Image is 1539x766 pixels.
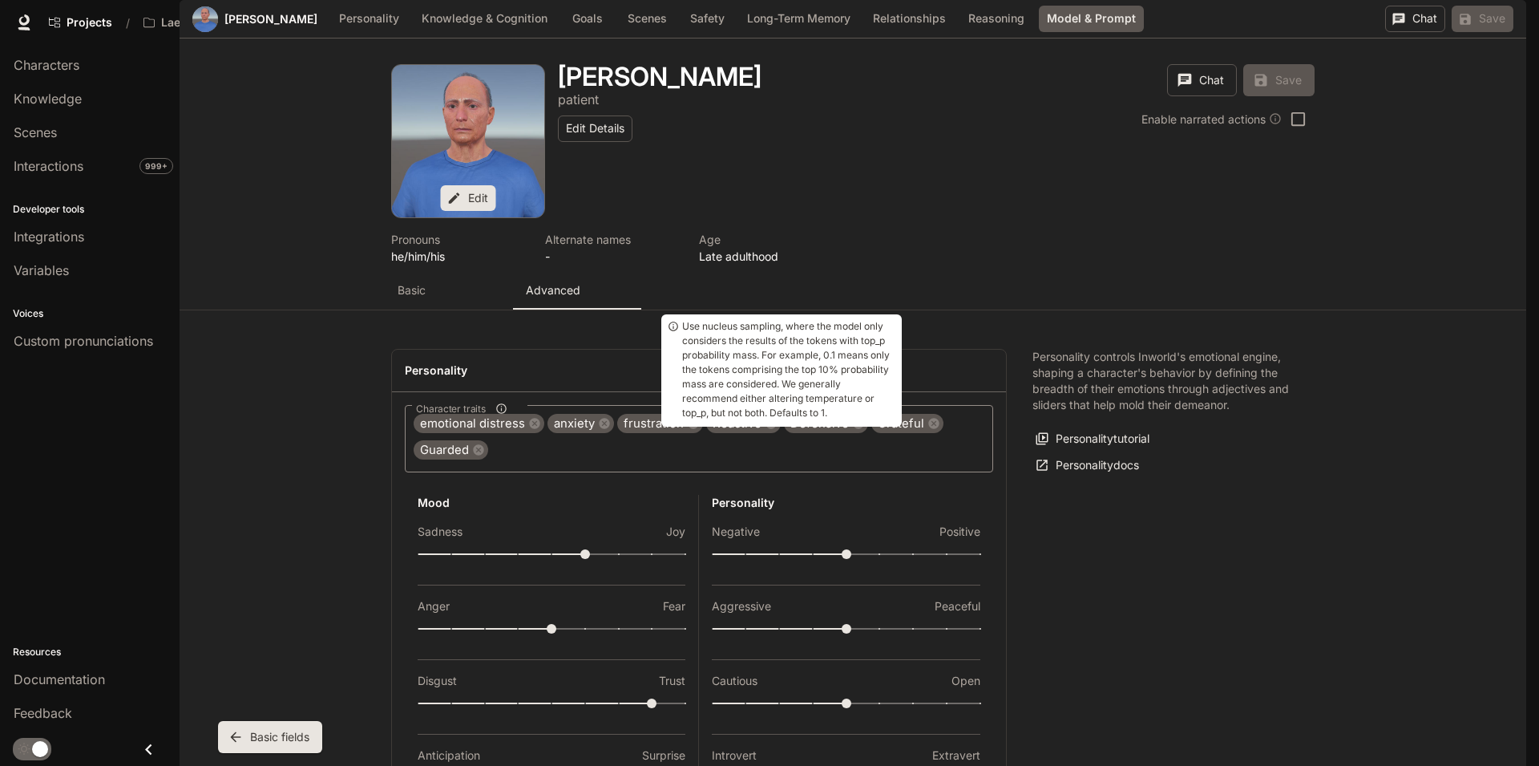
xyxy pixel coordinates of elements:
[935,598,980,614] p: Peaceful
[681,6,733,32] button: Safety
[699,231,834,248] p: Age
[67,16,112,30] span: Projects
[558,64,761,90] button: Open character details dialog
[526,282,580,298] p: Advanced
[391,231,526,265] button: Open character details dialog
[562,6,613,32] button: Goals
[558,61,761,92] h1: [PERSON_NAME]
[739,6,858,32] button: Long-Term Memory
[392,65,544,217] button: Open character avatar dialog
[547,414,614,433] div: anxiety
[1032,426,1153,452] button: Personalitytutorial
[1141,111,1282,128] div: Enable narrated actions
[392,65,544,217] div: Avatar image
[699,231,834,265] button: Open character details dialog
[441,185,496,212] button: Edit
[960,6,1032,32] button: Reasoning
[932,748,980,764] p: Extravert
[491,398,512,419] button: Character traits
[1167,64,1237,96] button: Chat
[192,6,218,32] div: Avatar image
[418,598,450,614] p: Anger
[418,495,685,511] h6: Mood
[414,414,544,433] div: emotional distress
[642,748,685,764] p: Surprise
[558,90,599,109] button: Open character details dialog
[391,248,526,265] p: he/him/his
[871,414,943,433] div: Grateful
[418,748,480,764] p: Anticipation
[192,6,218,32] button: Open character avatar dialog
[224,14,317,25] a: [PERSON_NAME]
[1385,6,1445,32] button: Chat
[414,415,531,433] span: emotional distress
[951,673,980,689] p: Open
[414,441,475,460] span: Guarded
[663,598,685,614] p: Fear
[119,14,136,31] div: /
[558,116,632,142] button: Edit Details
[558,91,599,107] p: patient
[136,6,227,39] button: Open workspace menu
[161,16,202,30] p: Laerdal
[42,6,119,39] a: Go to projects
[666,524,685,540] p: Joy
[391,231,526,248] p: Pronouns
[545,248,680,265] p: -
[712,748,757,764] p: Introvert
[659,673,685,689] p: Trust
[682,319,895,420] p: Use nucleus sampling, where the model only considers the results of the tokens with top_p probabi...
[1039,6,1144,32] button: Model & Prompt
[414,6,555,32] button: Knowledge & Cognition
[617,415,690,433] span: frustration
[712,524,760,540] p: Negative
[712,673,757,689] p: Cautious
[1032,452,1143,479] a: Personalitydocs
[545,231,680,265] button: Open character details dialog
[218,721,322,753] button: Basic fields
[699,248,834,265] p: Late adulthood
[418,673,457,689] p: Disgust
[547,415,601,433] span: anxiety
[939,524,980,540] p: Positive
[1032,349,1289,413] p: Personality controls Inworld's emotional engine, shaping a character's behavior by defining the b...
[620,6,675,32] button: Scenes
[865,6,954,32] button: Relationships
[418,524,463,540] p: Sadness
[416,402,486,415] span: Character traits
[712,495,980,511] h6: Personality
[414,440,488,460] div: Guarded
[545,231,680,248] p: Alternate names
[398,282,426,298] p: Basic
[331,6,407,32] button: Personality
[405,363,993,379] h4: Personality
[617,414,703,433] div: frustration
[712,598,771,614] p: Aggressive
